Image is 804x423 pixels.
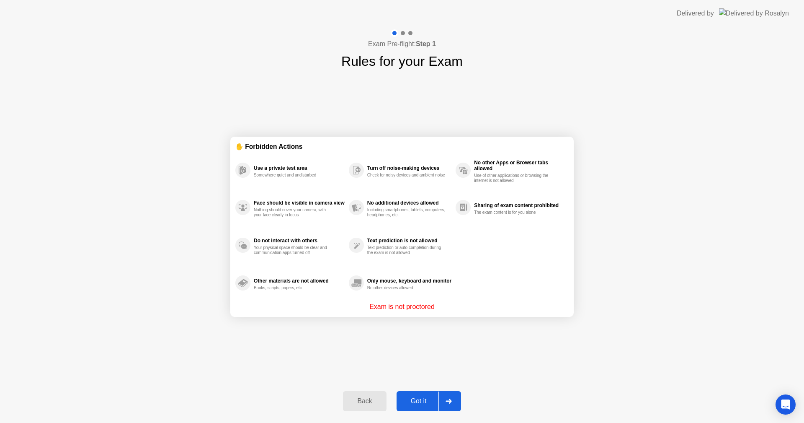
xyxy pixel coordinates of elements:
[369,302,435,312] p: Exam is not proctored
[474,210,553,215] div: The exam content is for you alone
[416,40,436,47] b: Step 1
[254,200,345,206] div: Face should be visible in camera view
[254,173,333,178] div: Somewhere quiet and undisturbed
[776,394,796,415] div: Open Intercom Messenger
[397,391,461,411] button: Got it
[368,39,436,49] h4: Exam Pre-flight:
[474,160,564,171] div: No other Apps or Browser tabs allowed
[345,397,384,405] div: Back
[254,278,345,284] div: Other materials are not allowed
[399,397,438,405] div: Got it
[719,8,789,18] img: Delivered by Rosalyn
[235,142,569,151] div: ✋ Forbidden Actions
[343,391,386,411] button: Back
[367,173,446,178] div: Check for noisy devices and ambient noise
[474,202,564,208] div: Sharing of exam content prohibited
[474,173,553,183] div: Use of other applications or browsing the internet is not allowed
[254,238,345,244] div: Do not interact with others
[254,245,333,255] div: Your physical space should be clear and communication apps turned off
[254,165,345,171] div: Use a private test area
[254,208,333,218] div: Nothing should cover your camera, with your face clearly in focus
[367,208,446,218] div: Including smartphones, tablets, computers, headphones, etc.
[367,285,446,291] div: No other devices allowed
[254,285,333,291] div: Books, scripts, papers, etc
[677,8,714,18] div: Delivered by
[367,165,451,171] div: Turn off noise-making devices
[367,238,451,244] div: Text prediction is not allowed
[341,51,463,71] h1: Rules for your Exam
[367,245,446,255] div: Text prediction or auto-completion during the exam is not allowed
[367,278,451,284] div: Only mouse, keyboard and monitor
[367,200,451,206] div: No additional devices allowed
